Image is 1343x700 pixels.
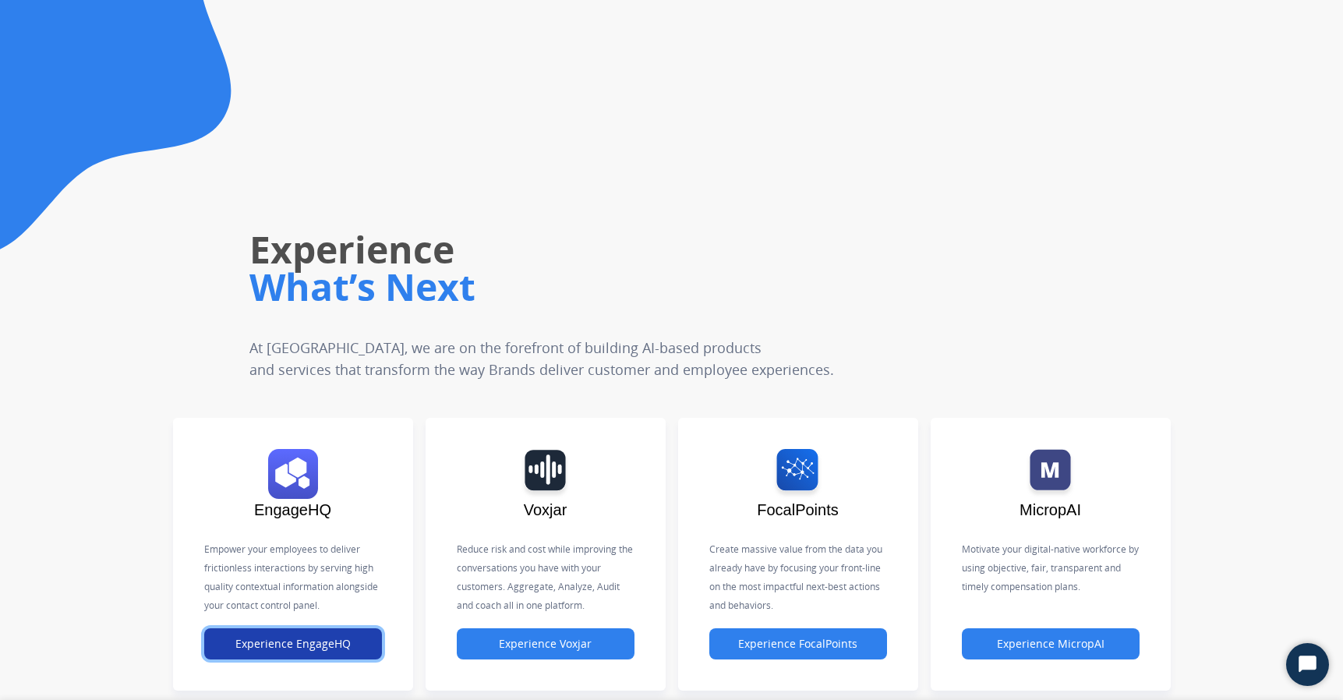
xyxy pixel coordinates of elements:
span: Voxjar [524,501,567,518]
img: logo [717,449,879,499]
a: Experience FocalPoints [709,638,887,651]
svg: Open Chat [1297,654,1319,676]
button: Experience MicropAI [962,628,1140,659]
span: MicropAI [1020,501,1081,518]
p: At [GEOGRAPHIC_DATA], we are on the forefront of building AI-based products and services that tra... [249,337,854,380]
a: Experience EngageHQ [204,638,382,651]
p: Create massive value from the data you already have by focusing your front-line on the most impac... [709,540,887,615]
img: logo [970,449,1132,499]
h1: What’s Next [249,262,953,312]
a: Experience MicropAI [962,638,1140,651]
button: Experience Voxjar [457,628,634,659]
span: FocalPoints [757,501,839,518]
span: EngageHQ [254,501,331,518]
button: Experience FocalPoints [709,628,887,659]
img: logo [465,449,627,499]
a: Experience Voxjar [457,638,634,651]
img: logo [212,449,374,499]
p: Motivate your digital-native workforce by using objective, fair, transparent and timely compensat... [962,540,1140,596]
button: Start Chat [1286,643,1329,686]
button: Experience EngageHQ [204,628,382,659]
p: Reduce risk and cost while improving the conversations you have with your customers. Aggregate, A... [457,540,634,615]
h1: Experience [249,224,953,274]
p: Empower your employees to deliver frictionless interactions by serving high quality contextual in... [204,540,382,615]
